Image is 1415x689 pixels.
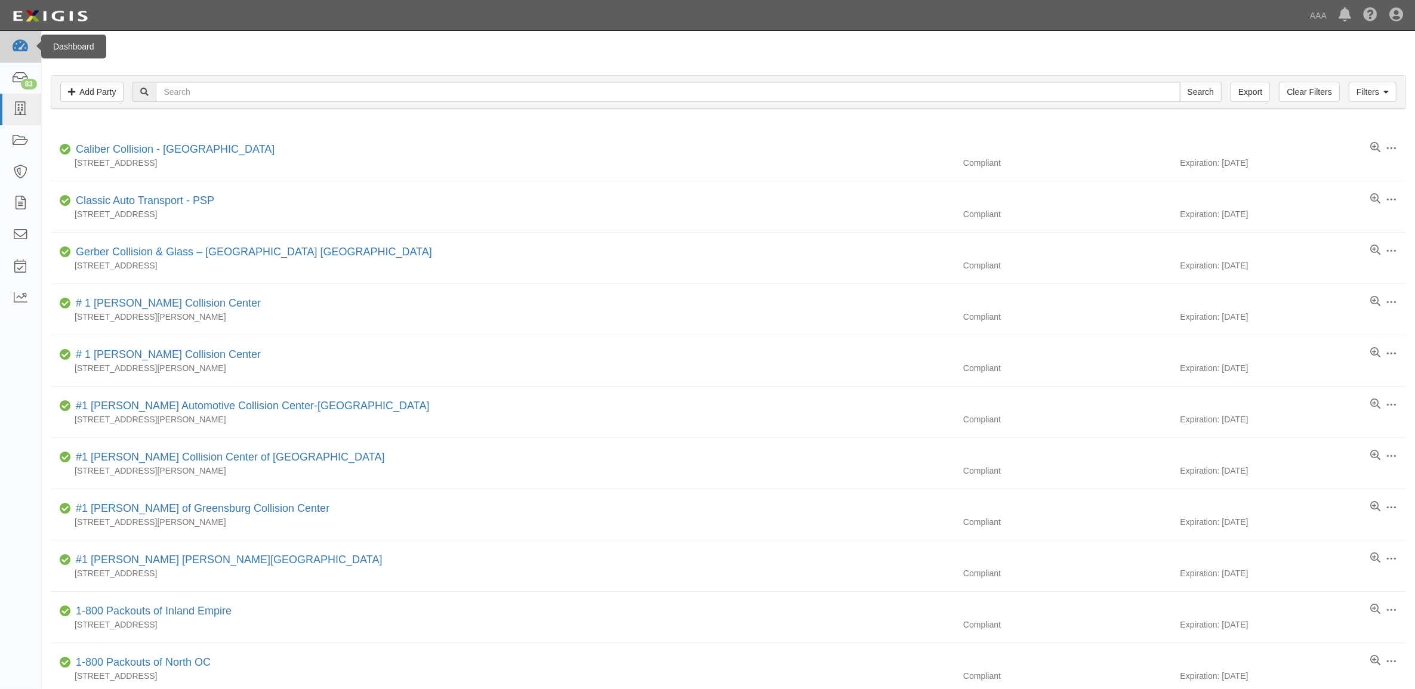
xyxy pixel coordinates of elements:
[71,398,430,414] div: #1 Cochran Automotive Collision Center-Monroeville
[76,297,261,309] a: # 1 [PERSON_NAME] Collision Center
[954,670,1180,682] div: Compliant
[71,552,382,568] div: #1 Cochran Robinson Township
[60,248,71,257] i: Compliant
[71,604,232,619] div: 1-800 Packouts of Inland Empire
[60,82,124,102] a: Add Party
[71,245,432,260] div: Gerber Collision & Glass – Houston Brighton
[1370,604,1380,616] a: View results summary
[71,296,261,311] div: # 1 Cochran Collision Center
[1370,450,1380,462] a: View results summary
[1370,655,1380,667] a: View results summary
[51,157,954,169] div: [STREET_ADDRESS]
[71,193,214,209] div: Classic Auto Transport - PSP
[60,453,71,462] i: Compliant
[71,347,261,363] div: # 1 Cochran Collision Center
[1180,82,1222,102] input: Search
[954,259,1180,271] div: Compliant
[51,362,954,374] div: [STREET_ADDRESS][PERSON_NAME]
[51,567,954,579] div: [STREET_ADDRESS]
[51,465,954,477] div: [STREET_ADDRESS][PERSON_NAME]
[156,82,1180,102] input: Search
[1180,619,1407,631] div: Expiration: [DATE]
[76,605,232,617] a: 1-800 Packouts of Inland Empire
[76,502,329,514] a: #1 [PERSON_NAME] of Greensburg Collision Center
[71,450,385,465] div: #1 Cochran Collision Center of Greensburg
[51,311,954,323] div: [STREET_ADDRESS][PERSON_NAME]
[1180,208,1407,220] div: Expiration: [DATE]
[41,35,106,58] div: Dashboard
[76,451,385,463] a: #1 [PERSON_NAME] Collision Center of [GEOGRAPHIC_DATA]
[60,556,71,564] i: Compliant
[1279,82,1339,102] a: Clear Filters
[954,619,1180,631] div: Compliant
[1370,552,1380,564] a: View results summary
[1180,311,1407,323] div: Expiration: [DATE]
[1370,193,1380,205] a: View results summary
[51,619,954,631] div: [STREET_ADDRESS]
[76,348,261,360] a: # 1 [PERSON_NAME] Collision Center
[51,516,954,528] div: [STREET_ADDRESS][PERSON_NAME]
[1370,501,1380,513] a: View results summary
[60,351,71,359] i: Compliant
[51,208,954,220] div: [STREET_ADDRESS]
[1231,82,1270,102] a: Export
[76,246,432,258] a: Gerber Collision & Glass – [GEOGRAPHIC_DATA] [GEOGRAPHIC_DATA]
[71,501,329,517] div: #1 Cochran of Greensburg Collision Center
[51,413,954,425] div: [STREET_ADDRESS][PERSON_NAME]
[71,142,275,157] div: Caliber Collision - Gainesville
[1370,296,1380,308] a: View results summary
[60,146,71,154] i: Compliant
[51,670,954,682] div: [STREET_ADDRESS]
[76,143,275,155] a: Caliber Collision - [GEOGRAPHIC_DATA]
[51,259,954,271] div: [STREET_ADDRESS]
[71,655,211,671] div: 1-800 Packouts of North OC
[1180,465,1407,477] div: Expiration: [DATE]
[60,197,71,205] i: Compliant
[1370,142,1380,154] a: View results summary
[76,194,214,206] a: Classic Auto Transport - PSP
[60,505,71,513] i: Compliant
[1370,347,1380,359] a: View results summary
[1363,8,1377,23] i: Help Center - Complianz
[1349,82,1396,102] a: Filters
[1180,670,1407,682] div: Expiration: [DATE]
[1180,413,1407,425] div: Expiration: [DATE]
[60,659,71,667] i: Compliant
[954,413,1180,425] div: Compliant
[1180,516,1407,528] div: Expiration: [DATE]
[954,157,1180,169] div: Compliant
[21,79,37,89] div: 83
[1370,245,1380,257] a: View results summary
[1180,362,1407,374] div: Expiration: [DATE]
[60,299,71,308] i: Compliant
[76,656,211,668] a: 1-800 Packouts of North OC
[954,465,1180,477] div: Compliant
[1180,567,1407,579] div: Expiration: [DATE]
[1304,4,1333,27] a: AAA
[60,402,71,410] i: Compliant
[954,311,1180,323] div: Compliant
[954,208,1180,220] div: Compliant
[954,567,1180,579] div: Compliant
[1370,398,1380,410] a: View results summary
[1180,259,1407,271] div: Expiration: [DATE]
[76,554,382,566] a: #1 [PERSON_NAME] [PERSON_NAME][GEOGRAPHIC_DATA]
[1180,157,1407,169] div: Expiration: [DATE]
[51,45,1406,60] h1: Parties
[76,400,430,412] a: #1 [PERSON_NAME] Automotive Collision Center-[GEOGRAPHIC_DATA]
[9,5,91,27] img: logo-5460c22ac91f19d4615b14bd174203de0afe785f0fc80cf4dbbc73dc1793850b.png
[954,516,1180,528] div: Compliant
[954,362,1180,374] div: Compliant
[60,607,71,616] i: Compliant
